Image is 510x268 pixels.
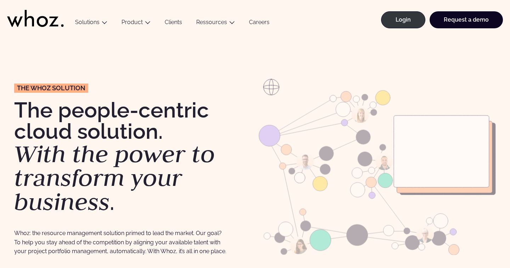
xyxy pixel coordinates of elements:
[242,19,277,28] a: Careers
[196,19,227,25] a: Ressources
[381,11,425,28] a: Login
[14,99,251,214] h1: The people-centric cloud solution. .
[158,19,189,28] a: Clients
[68,19,114,28] button: Solutions
[121,19,143,25] a: Product
[14,138,215,217] em: With the power to transform your business
[17,85,85,91] span: The Whoz solution
[14,229,228,256] p: Whoz: the resource management solution primed to lead the market. Our goal? To help you stay ahea...
[430,11,503,28] a: Request a demo
[189,19,242,28] button: Ressources
[114,19,158,28] button: Product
